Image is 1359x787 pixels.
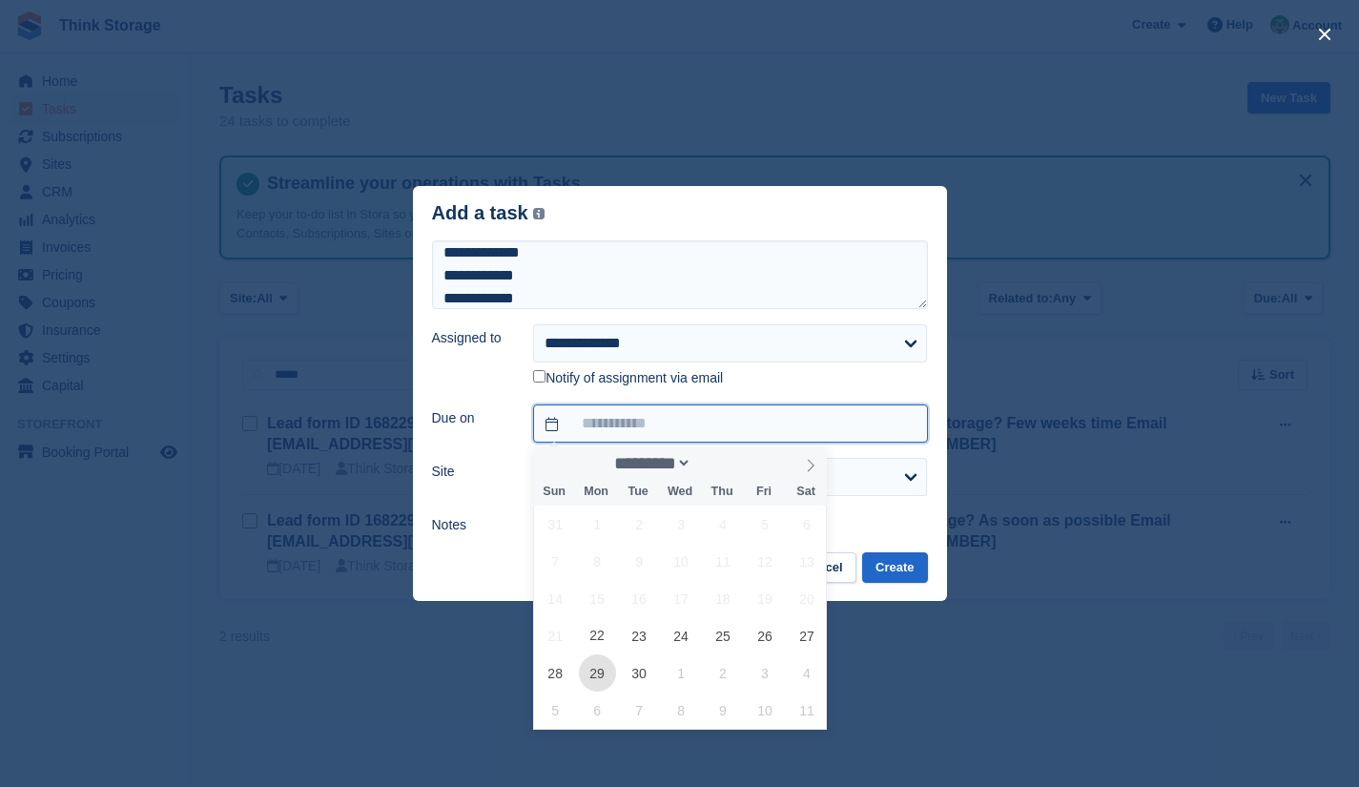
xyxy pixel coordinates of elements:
[663,692,700,729] span: October 8, 2025
[788,543,825,580] span: September 13, 2025
[746,543,783,580] span: September 12, 2025
[533,208,545,219] img: icon-info-grey-7440780725fd019a000dd9b08b2336e03edf1995a4989e88bcd33f0948082b44.svg
[537,506,574,543] span: August 31, 2025
[1309,19,1340,50] button: close
[621,543,658,580] span: September 9, 2025
[746,654,783,692] span: October 3, 2025
[659,486,701,498] span: Wed
[432,202,546,224] div: Add a task
[788,654,825,692] span: October 4, 2025
[432,515,511,535] label: Notes
[746,617,783,654] span: September 26, 2025
[579,617,616,654] span: September 22, 2025
[621,506,658,543] span: September 2, 2025
[663,506,700,543] span: September 3, 2025
[663,543,700,580] span: September 10, 2025
[533,486,575,498] span: Sun
[621,617,658,654] span: September 23, 2025
[432,328,511,348] label: Assigned to
[663,617,700,654] span: September 24, 2025
[621,692,658,729] span: October 7, 2025
[663,654,700,692] span: October 1, 2025
[537,543,574,580] span: September 7, 2025
[705,617,742,654] span: September 25, 2025
[579,692,616,729] span: October 6, 2025
[788,506,825,543] span: September 6, 2025
[705,654,742,692] span: October 2, 2025
[617,486,659,498] span: Tue
[579,580,616,617] span: September 15, 2025
[533,370,546,383] input: Notify of assignment via email
[691,453,752,473] input: Year
[788,580,825,617] span: September 20, 2025
[746,506,783,543] span: September 5, 2025
[537,580,574,617] span: September 14, 2025
[701,486,743,498] span: Thu
[579,654,616,692] span: September 29, 2025
[579,506,616,543] span: September 1, 2025
[746,580,783,617] span: September 19, 2025
[537,692,574,729] span: October 5, 2025
[621,654,658,692] span: September 30, 2025
[746,692,783,729] span: October 10, 2025
[785,486,827,498] span: Sat
[533,370,723,387] label: Notify of assignment via email
[788,617,825,654] span: September 27, 2025
[705,692,742,729] span: October 9, 2025
[705,543,742,580] span: September 11, 2025
[432,408,511,428] label: Due on
[579,543,616,580] span: September 8, 2025
[575,486,617,498] span: Mon
[537,654,574,692] span: September 28, 2025
[862,552,927,584] button: Create
[608,453,692,473] select: Month
[705,580,742,617] span: September 18, 2025
[432,462,511,482] label: Site
[743,486,785,498] span: Fri
[705,506,742,543] span: September 4, 2025
[663,580,700,617] span: September 17, 2025
[537,617,574,654] span: September 21, 2025
[621,580,658,617] span: September 16, 2025
[788,692,825,729] span: October 11, 2025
